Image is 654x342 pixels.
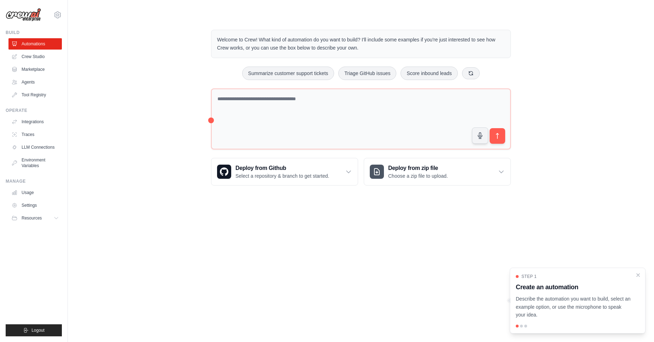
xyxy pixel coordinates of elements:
[8,76,62,88] a: Agents
[6,30,62,35] div: Build
[217,36,505,52] p: Welcome to Crew! What kind of automation do you want to build? I'll include some examples if you'...
[235,164,329,172] h3: Deploy from Github
[8,187,62,198] a: Usage
[8,116,62,127] a: Integrations
[8,200,62,211] a: Settings
[8,154,62,171] a: Environment Variables
[8,129,62,140] a: Traces
[635,272,641,278] button: Close walkthrough
[6,324,62,336] button: Logout
[8,38,62,50] a: Automations
[6,178,62,184] div: Manage
[8,89,62,101] a: Tool Registry
[22,215,42,221] span: Resources
[8,51,62,62] a: Crew Studio
[516,282,631,292] h3: Create an automation
[31,327,45,333] span: Logout
[521,274,537,279] span: Step 1
[388,164,448,172] h3: Deploy from zip file
[6,108,62,113] div: Operate
[8,64,62,75] a: Marketplace
[6,8,41,22] img: Logo
[8,212,62,224] button: Resources
[401,67,458,80] button: Score inbound leads
[388,172,448,179] p: Choose a zip file to upload.
[242,67,334,80] button: Summarize customer support tickets
[338,67,396,80] button: Triage GitHub issues
[516,295,631,319] p: Describe the automation you want to build, select an example option, or use the microphone to spe...
[235,172,329,179] p: Select a repository & branch to get started.
[8,142,62,153] a: LLM Connections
